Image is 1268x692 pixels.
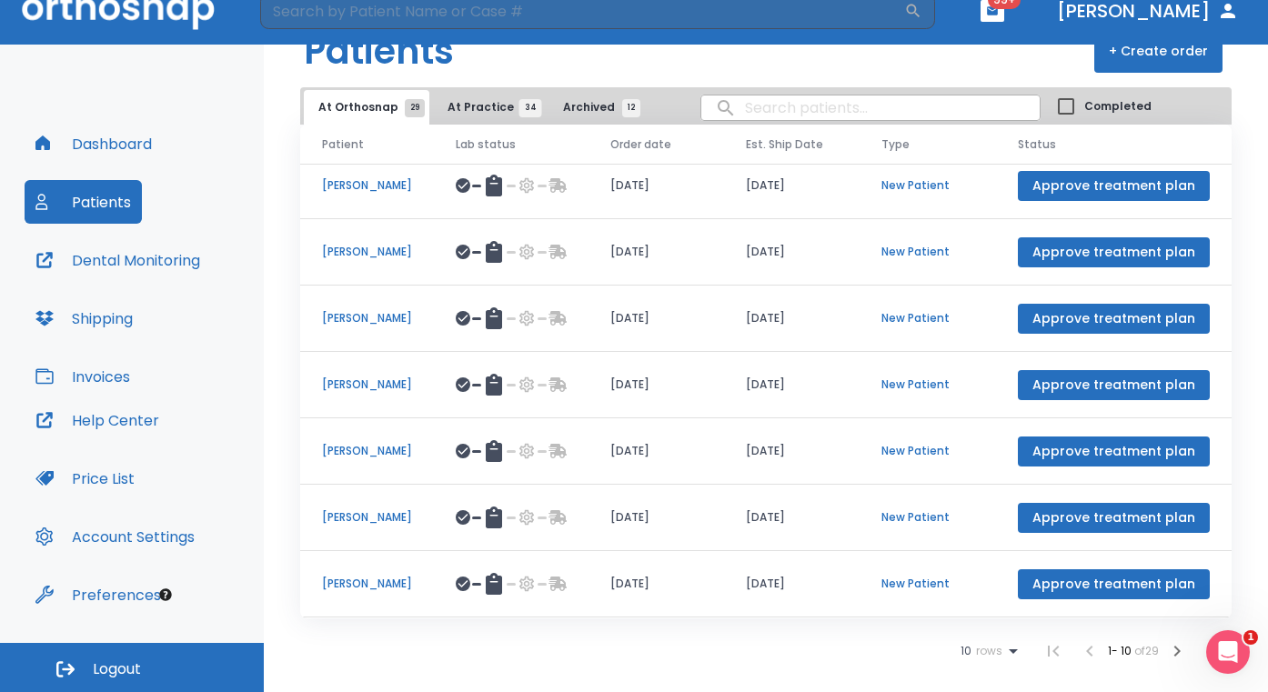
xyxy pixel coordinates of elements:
[881,136,910,153] span: Type
[971,645,1002,657] span: rows
[1018,237,1210,267] button: Approve treatment plan
[1243,630,1258,645] span: 1
[448,99,530,115] span: At Practice
[322,177,412,194] p: [PERSON_NAME]
[322,509,412,526] p: [PERSON_NAME]
[405,99,425,117] span: 29
[322,136,364,153] span: Patient
[589,219,724,286] td: [DATE]
[1018,171,1210,201] button: Approve treatment plan
[318,99,415,115] span: At Orthosnap
[519,99,542,117] span: 34
[881,576,974,592] p: New Patient
[881,376,974,393] p: New Patient
[25,296,144,340] button: Shipping
[25,398,170,442] button: Help Center
[157,587,174,603] div: Tooltip anchor
[1018,370,1210,400] button: Approve treatment plan
[881,310,974,326] p: New Patient
[1206,630,1250,674] iframe: Intercom live chat
[322,576,412,592] p: [PERSON_NAME]
[724,219,860,286] td: [DATE]
[25,456,146,500] button: Price List
[610,136,671,153] span: Order date
[1094,29,1223,73] button: + Create order
[1018,304,1210,334] button: Approve treatment plan
[25,180,142,224] button: Patients
[1018,503,1210,533] button: Approve treatment plan
[961,645,971,657] span: 10
[563,99,631,115] span: Archived
[724,418,860,485] td: [DATE]
[881,443,974,459] p: New Patient
[25,573,172,617] button: Preferences
[589,551,724,617] td: [DATE]
[589,153,724,219] td: [DATE]
[1018,436,1210,466] button: Approve treatment plan
[304,90,649,125] div: tabs
[304,24,454,78] h1: Patients
[724,286,860,352] td: [DATE]
[724,153,860,219] td: [DATE]
[25,238,211,282] button: Dental Monitoring
[25,355,141,398] button: Invoices
[456,136,516,153] span: Lab status
[746,136,823,153] span: Est. Ship Date
[724,485,860,551] td: [DATE]
[322,376,412,393] p: [PERSON_NAME]
[25,515,206,558] button: Account Settings
[1084,98,1152,115] span: Completed
[881,244,974,260] p: New Patient
[589,485,724,551] td: [DATE]
[25,122,163,165] button: Dashboard
[589,418,724,485] td: [DATE]
[881,509,974,526] p: New Patient
[1018,569,1210,599] button: Approve treatment plan
[589,286,724,352] td: [DATE]
[322,443,412,459] p: [PERSON_NAME]
[1134,643,1159,658] span: of 29
[93,659,141,679] span: Logout
[724,352,860,418] td: [DATE]
[724,551,860,617] td: [DATE]
[322,244,412,260] p: [PERSON_NAME]
[1108,643,1134,658] span: 1 - 10
[881,177,974,194] p: New Patient
[1018,136,1056,153] span: Status
[589,352,724,418] td: [DATE]
[622,99,640,117] span: 12
[701,90,1040,125] input: search
[322,310,412,326] p: [PERSON_NAME]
